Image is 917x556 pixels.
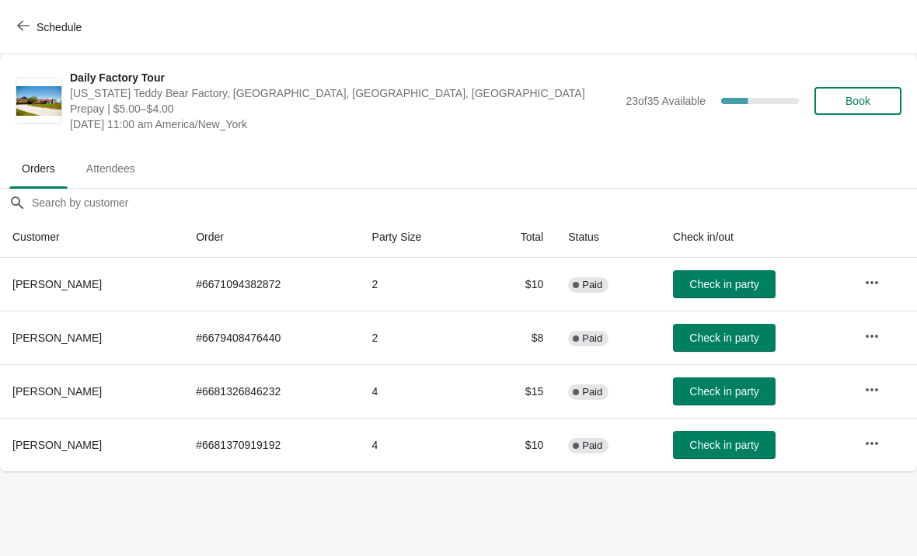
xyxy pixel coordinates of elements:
[673,324,776,352] button: Check in party
[74,155,148,182] span: Attendees
[37,21,82,33] span: Schedule
[689,332,758,344] span: Check in party
[70,85,618,101] span: [US_STATE] Teddy Bear Factory, [GEOGRAPHIC_DATA], [GEOGRAPHIC_DATA], [GEOGRAPHIC_DATA]
[360,364,479,418] td: 4
[479,311,556,364] td: $8
[70,116,618,132] span: [DATE] 11:00 am America/New_York
[183,217,359,258] th: Order
[12,439,102,451] span: [PERSON_NAME]
[360,217,479,258] th: Party Size
[9,155,68,182] span: Orders
[70,70,618,85] span: Daily Factory Tour
[582,279,602,291] span: Paid
[556,217,661,258] th: Status
[12,332,102,344] span: [PERSON_NAME]
[689,385,758,398] span: Check in party
[12,278,102,290] span: [PERSON_NAME]
[673,377,776,405] button: Check in party
[626,95,706,107] span: 23 of 35 Available
[479,217,556,258] th: Total
[689,439,758,451] span: Check in party
[479,418,556,471] td: $10
[814,87,901,115] button: Book
[183,418,359,471] td: # 6681370919192
[673,270,776,298] button: Check in party
[8,13,94,41] button: Schedule
[673,431,776,459] button: Check in party
[16,86,61,116] img: Daily Factory Tour
[12,385,102,398] span: [PERSON_NAME]
[582,386,602,398] span: Paid
[582,332,602,345] span: Paid
[582,440,602,452] span: Paid
[360,258,479,311] td: 2
[183,258,359,311] td: # 6671094382872
[183,364,359,418] td: # 6681326846232
[689,278,758,290] span: Check in party
[846,95,870,107] span: Book
[183,311,359,364] td: # 6679408476440
[360,311,479,364] td: 2
[661,217,852,258] th: Check in/out
[479,364,556,418] td: $15
[31,189,917,217] input: Search by customer
[70,101,618,116] span: Prepay | $5.00–$4.00
[360,418,479,471] td: 4
[479,258,556,311] td: $10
